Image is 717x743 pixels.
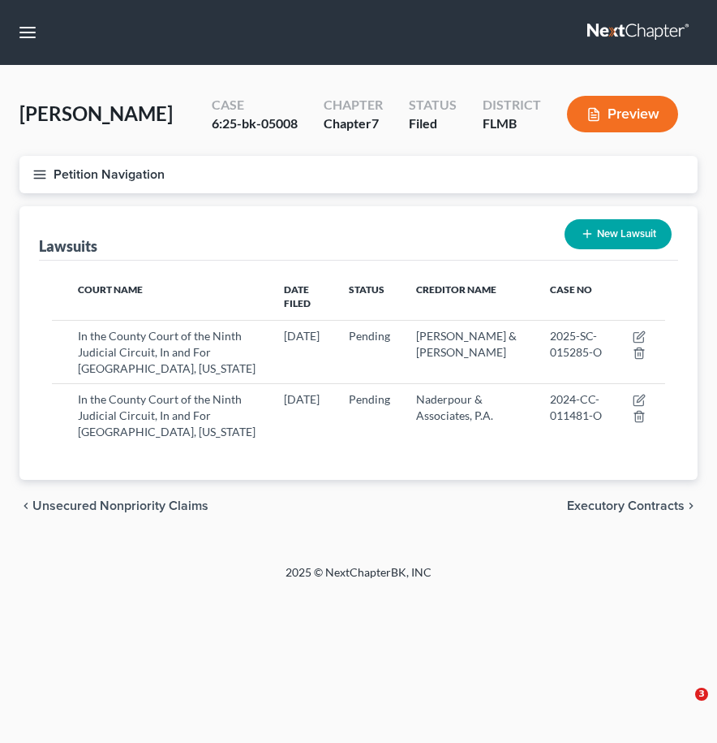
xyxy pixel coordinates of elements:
[67,564,650,594] div: 2025 © NextChapterBK, INC
[416,283,496,296] span: Creditor Name
[662,688,701,727] iframe: Intercom live chat
[324,114,383,133] div: Chapter
[284,329,320,343] span: [DATE]
[567,499,685,512] span: Executory Contracts
[324,96,383,114] div: Chapter
[483,96,541,114] div: District
[212,114,298,133] div: 6:25-bk-05008
[550,392,602,422] span: 2024-CC-011481-O
[284,392,320,406] span: [DATE]
[212,96,298,114] div: Case
[409,114,457,133] div: Filed
[78,329,255,375] span: In the County Court of the Ninth Judicial Circuit, In and For [GEOGRAPHIC_DATA], [US_STATE]
[565,219,672,249] button: New Lawsuit
[371,115,379,131] span: 7
[567,96,678,132] button: Preview
[349,283,384,296] span: Status
[32,499,208,512] span: Unsecured Nonpriority Claims
[39,236,97,256] div: Lawsuits
[550,329,602,359] span: 2025-SC-015285-O
[19,102,173,125] span: [PERSON_NAME]
[19,156,698,193] button: Petition Navigation
[78,392,255,438] span: In the County Court of the Ninth Judicial Circuit, In and For [GEOGRAPHIC_DATA], [US_STATE]
[78,283,143,296] span: Court Name
[349,392,390,406] span: Pending
[550,283,592,296] span: Case No
[416,329,517,359] span: [PERSON_NAME] & [PERSON_NAME]
[19,499,32,512] i: chevron_left
[483,114,541,133] div: FLMB
[19,499,208,512] button: chevron_left Unsecured Nonpriority Claims
[685,499,698,512] i: chevron_right
[349,329,390,343] span: Pending
[284,283,311,309] span: Date Filed
[567,499,698,512] button: Executory Contracts chevron_right
[695,688,708,701] span: 3
[416,392,493,422] span: Naderpour & Associates, P.A.
[409,96,457,114] div: Status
